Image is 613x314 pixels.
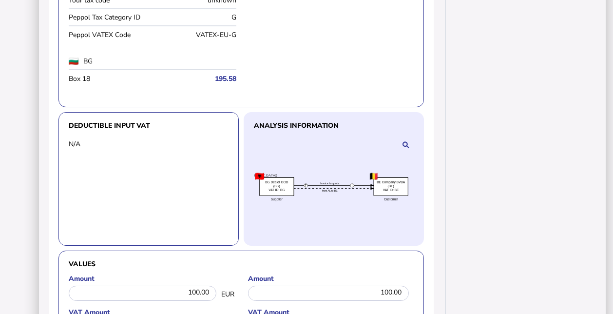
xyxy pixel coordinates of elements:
[265,180,288,184] text: BG Dealer OOD
[320,182,340,185] textpath: Invoice for goods
[322,190,338,193] textpath: from AL to BE
[69,58,78,65] img: bg.png
[305,184,307,187] text: T
[352,184,353,187] text: I
[69,274,234,283] label: Amount
[155,30,236,39] div: VATEX-EU-G
[221,290,234,299] span: EUR
[69,261,414,267] h3: Values
[377,180,405,184] text: BE Company BVBA
[384,197,398,201] text: Customer
[69,74,150,83] label: Box 18
[155,74,236,83] h5: 195.58
[383,188,399,192] text: VAT ID: BE
[83,57,186,66] label: BG
[268,188,285,192] text: VAT ID: BG
[69,286,216,301] div: 100.00
[69,139,137,149] div: N/A
[271,197,283,201] text: Supplier
[69,13,150,22] label: Peppol Tax Category ID
[69,30,150,39] label: Peppol VATEX Code
[242,173,277,177] text: ([GEOGRAPHIC_DATA])
[69,122,229,129] h3: Deductible input VAT
[388,184,394,188] text: (BE)
[254,122,414,129] h3: Analysis information
[248,274,414,283] label: Amount
[273,184,280,188] text: (BG)
[155,13,236,22] div: G
[248,286,409,301] div: 100.00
